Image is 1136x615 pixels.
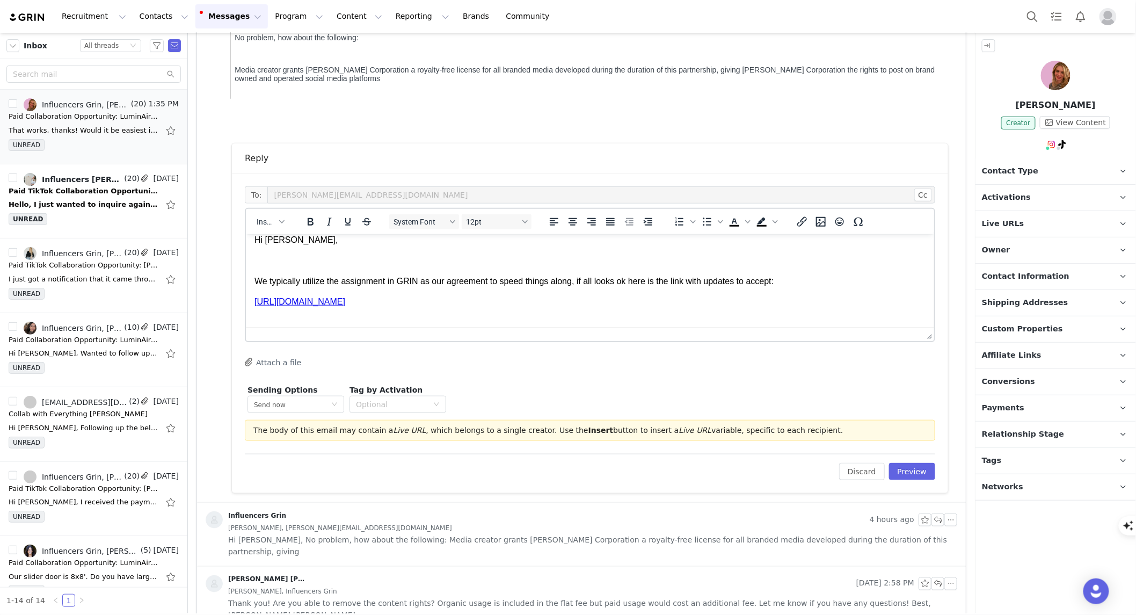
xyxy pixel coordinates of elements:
a: Working Remotely in [US_STATE] [79,82,164,89]
span: Hi [PERSON_NAME], No problem, how about the following: Media creator grants [PERSON_NAME] Corpora... [228,534,957,558]
a: Community [500,4,561,28]
a: Influencers Grin, [PERSON_NAME] • Doable DIY [24,247,122,260]
span: Activations [982,192,1031,204]
span: UNREAD [9,213,47,225]
div: Bullet list [698,214,725,229]
a: Brands [456,4,499,28]
div: Numbered list [671,214,697,229]
a: 1 [63,595,75,606]
button: Contacts [133,4,195,28]
a: [DOMAIN_NAME] [79,59,128,66]
font: (She/Her) [225,24,247,30]
a: [PERSON_NAME] [PERSON_NAME] [206,575,309,592]
div: Paid Collaboration Opportunity: LuminAire Retractable Screen for Patio Doors [9,111,159,122]
p: Hi [PERSON_NAME], [12,160,730,169]
div: Influencers Grin [228,511,286,520]
button: Align center [564,214,582,229]
span: Shipping Addresses [982,297,1068,309]
button: Emojis [831,214,849,229]
div: Influencers Grin, [PERSON_NAME] [42,547,139,555]
span: Send now [254,401,286,409]
span: To: [245,186,267,204]
button: Underline [339,214,357,229]
a: [PERSON_NAME][EMAIL_ADDRESS][DOMAIN_NAME] [79,70,228,77]
div: Influencers Grin 4 hours ago[PERSON_NAME], [PERSON_NAME][EMAIL_ADDRESS][DOMAIN_NAME] Hi [PERSON_N... [197,503,966,566]
button: Attach a file [245,356,301,368]
span: (10) [122,322,140,333]
button: Notifications [1069,4,1093,28]
span: UNREAD [9,362,45,374]
img: 0525ef0c-5e3f-4e33-aa7d-0b639d42d7f6--s.jpg [24,322,37,335]
div: Hello, I just wanted to inquire again about payment. Can you please get back to me so we can get ... [9,199,159,210]
button: Italic [320,214,338,229]
span: Payments [982,402,1024,414]
a: Influencers Grin, [PERSON_NAME] [24,545,139,558]
p: [PERSON_NAME] [975,99,1136,112]
img: placeholder-contacts.jpeg [206,575,223,592]
button: Font sizes [462,214,531,229]
span: Live URLs [982,218,1024,230]
span: Contact Information [982,271,1069,283]
span: Contact Type [982,165,1038,177]
div: [PERSON_NAME] [PERSON_NAME] [228,575,309,584]
div: Background color [753,214,780,229]
img: Kate Pearce [1041,61,1071,90]
input: Search mail [6,66,181,83]
button: Program [268,4,330,28]
img: grin logo [9,12,46,23]
span: Tag by Activation [349,386,423,394]
div: Influencers Grin, [PERSON_NAME] [42,324,122,332]
span: UNREAD [9,437,45,448]
span: Conversions [982,376,1035,388]
div: Optional [356,399,428,410]
button: Insert [252,214,288,229]
span: Sending Options [247,386,318,394]
div: Press the Up and Down arrow keys to resize the editor. [923,328,934,341]
span: UNREAD [9,511,45,523]
button: Decrease indent [620,214,638,229]
font: ᐧ [4,135,6,141]
li: 1 [62,594,75,607]
button: Increase indent [639,214,657,229]
i: icon: down [433,401,440,409]
img: placeholder-profile.jpg [1099,8,1117,25]
div: Text color [725,214,752,229]
span: System Font [394,218,446,226]
button: Align left [545,214,563,229]
span: Relationship Stage [982,429,1065,440]
i: Live URL [679,426,711,435]
i: icon: right [78,597,85,604]
div: That works, thanks! Would it be easiest if I provided our agreement for this collaboration? [4,4,730,12]
button: Messages [195,4,268,28]
button: Justify [601,214,620,229]
span: Networks [982,481,1023,493]
font: _____________________________ [71,44,149,49]
div: [DATE][DATE] 12:18 PM Influencers Grin < > wrote: [4,144,730,153]
img: icon [72,70,78,76]
span: [DATE] 2:58 PM [856,577,914,590]
div: Our slider door is 8x8'. Do you have larger sizes? On Tue, Jul 15, 2025 at 12:25 PM Influencers G... [9,571,159,582]
span: (20) [122,173,140,184]
p: No problem, how about the following: [12,192,730,201]
div: I just got a notification that it came through - thanks so much for being on top of that! Let me ... [9,274,159,285]
span: UNREAD [9,288,45,300]
div: Influencers Grin, [PERSON_NAME] • Doable DIY [42,249,122,258]
div: Hi Aliki, Following up the below. Can you let me know either way? Thank you, > On 08/12/2025 9:08... [9,423,159,433]
span: [PERSON_NAME] [PERSON_NAME] [71,20,225,31]
img: 2c03eb72-dde3-4164-b857-bad26c850a5b.jpg [24,247,37,260]
p: Media creator grants [PERSON_NAME] Corporation a royalty-free license for all branded media devel... [12,225,730,242]
span: 4 hours ago [870,513,914,526]
li: Next Page [75,594,88,607]
a: Influencers Grin, [PERSON_NAME] [24,322,122,335]
button: Fonts [389,214,459,229]
i: icon: search [167,70,174,78]
img: a9859945-5f99-4364-ba3a-d29eb6f697fe.jpg [24,98,37,111]
div: Paid TikTok Collaboration Opportunity: Andersen Storm Door Install [9,186,159,197]
button: Insert/edit link [793,214,811,229]
div: Paid TikTok Collaboration Opportunity: Andersen Storm Door Install [9,483,159,494]
button: Preview [889,463,936,480]
div: Paid TikTok Collaboration Opportunity: Andersen Storm Door Install [9,260,159,271]
button: Bold [301,214,319,229]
